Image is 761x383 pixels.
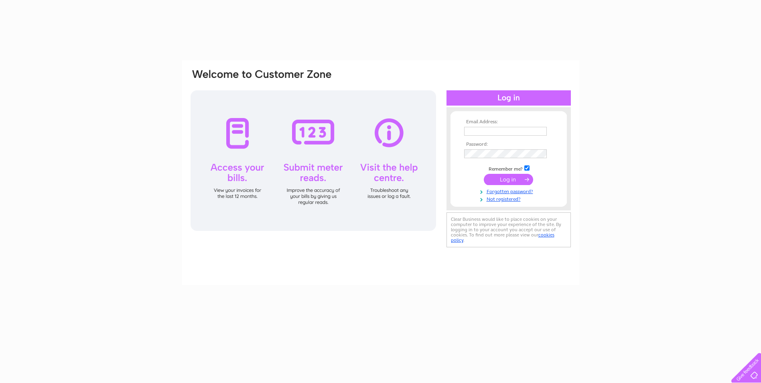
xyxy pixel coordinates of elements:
[462,119,555,125] th: Email Address:
[484,174,533,185] input: Submit
[462,164,555,172] td: Remember me?
[464,195,555,202] a: Not registered?
[462,142,555,147] th: Password:
[464,187,555,195] a: Forgotten password?
[451,232,554,243] a: cookies policy
[446,212,571,247] div: Clear Business would like to place cookies on your computer to improve your experience of the sit...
